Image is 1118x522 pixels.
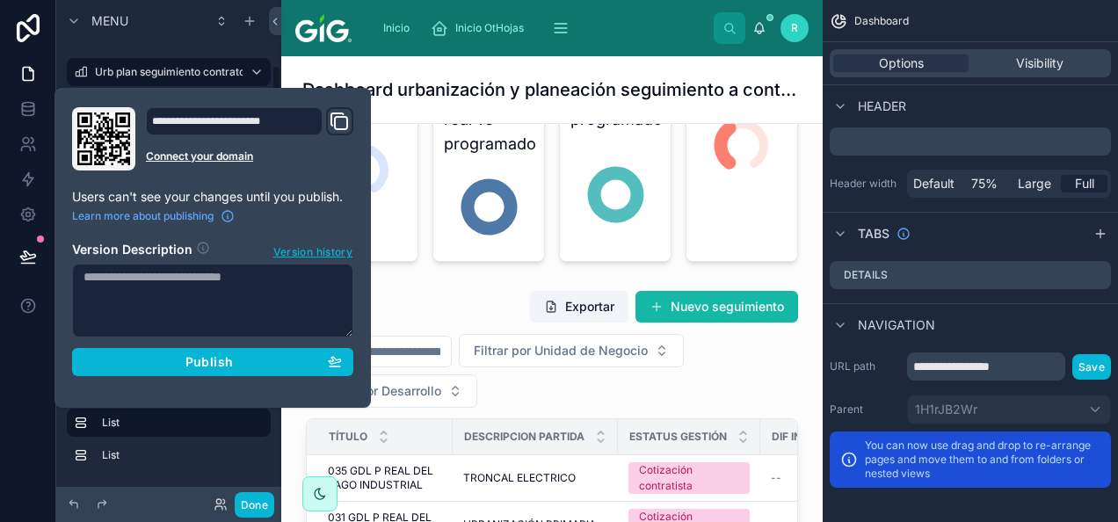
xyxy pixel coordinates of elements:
a: Learn more about publishing [72,209,235,223]
a: Connect your domain [146,149,353,163]
span: Dashboard [854,14,909,28]
label: Parent [830,402,900,417]
span: Version history [273,242,352,259]
span: Inicio OtHojas [455,21,524,35]
button: Version history [272,241,353,260]
label: Details [844,268,888,282]
span: Publish [185,354,233,370]
p: Users can't see your changes until you publish. [72,188,353,206]
span: Default [913,175,955,192]
span: Options [879,54,924,72]
span: Menu [91,12,128,30]
span: 75% [971,175,998,192]
label: Urb plan seguimiento contratos 2024/2025 [95,65,309,79]
span: Learn more about publishing [72,209,214,223]
button: Done [235,492,274,518]
span: DESCRIPCION PARTIDA [464,430,584,444]
span: Full [1075,175,1094,192]
a: Urb plan seguimiento contratos 2024/2025 [67,58,271,86]
span: Título [329,430,367,444]
span: Large [1018,175,1051,192]
span: R [791,21,798,35]
span: Visibility [1016,54,1064,72]
span: 1H1rJB2Wr [915,401,977,418]
label: List [102,448,264,462]
p: You can now use drag and drop to re-arrange pages and move them to and from folders or nested views [865,439,1100,481]
h2: Version Description [72,241,192,260]
span: Tabs [858,225,889,243]
button: 1H1rJB2Wr [907,395,1111,424]
h1: Dashboard urbanización y planeación seguimiento a contratos 2024/2025 [302,77,802,102]
label: List [102,416,257,430]
span: ESTATUS GESTIÓN [629,430,727,444]
div: scrollable content [830,127,1111,156]
div: scrollable content [366,9,714,47]
a: Inicio OtHojas [425,12,536,44]
div: Domain and Custom Link [146,107,353,170]
span: Navigation [858,316,935,334]
label: Header width [830,177,900,191]
img: App logo [295,14,352,42]
span: Header [858,98,906,115]
span: Inicio [383,21,410,35]
label: URL path [830,359,900,373]
button: Save [1072,354,1111,380]
span: Dif inicio vs contrato real [772,430,933,444]
button: Publish [72,348,353,376]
